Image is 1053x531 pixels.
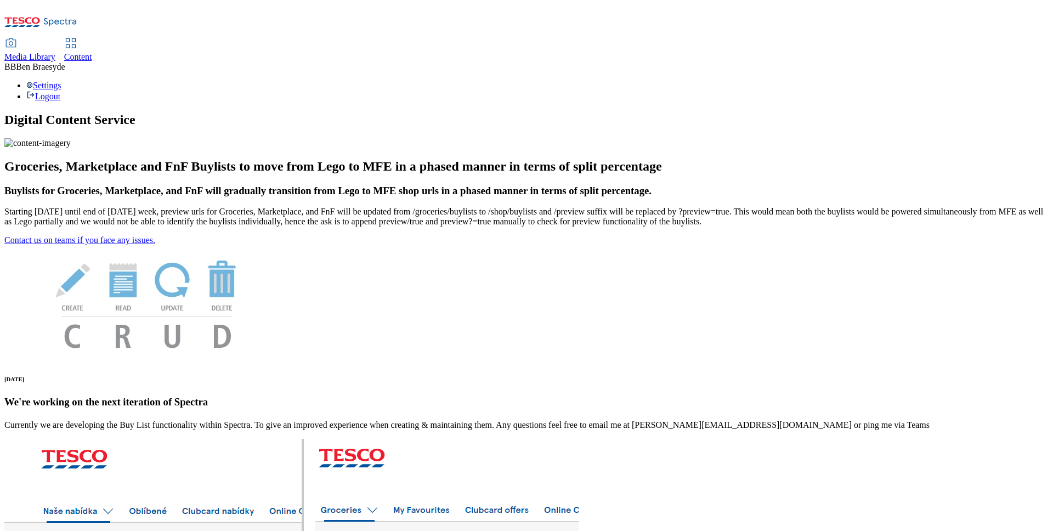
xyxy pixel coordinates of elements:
[26,92,60,101] a: Logout
[4,420,1049,430] p: Currently we are developing the Buy List functionality within Spectra. To give an improved experi...
[4,39,55,62] a: Media Library
[4,245,290,360] img: News Image
[4,185,1049,197] h3: Buylists for Groceries, Marketplace, and FnF will gradually transition from Lego to MFE shop urls...
[4,62,16,71] span: BB
[4,235,155,245] a: Contact us on teams if you face any issues.
[16,62,65,71] span: Ben Braesyde
[64,39,92,62] a: Content
[4,159,1049,174] h2: Groceries, Marketplace and FnF Buylists to move from Lego to MFE in a phased manner in terms of s...
[26,81,61,90] a: Settings
[4,376,1049,382] h6: [DATE]
[64,52,92,61] span: Content
[4,396,1049,408] h3: We're working on the next iteration of Spectra
[4,138,71,148] img: content-imagery
[4,52,55,61] span: Media Library
[4,112,1049,127] h1: Digital Content Service
[4,207,1049,227] p: Starting [DATE] until end of [DATE] week, preview urls for Groceries, Marketplace, and FnF will b...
